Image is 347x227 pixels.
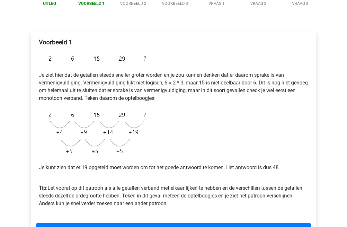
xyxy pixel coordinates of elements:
[209,1,225,6] a: Vraag 1
[39,164,308,172] p: Je kunt zien dat er 19 opgeteld moet worden om tot het goede antwoord te komen. Het antwoord is d...
[39,177,308,208] p: Let vooral op dit patroon als alle getallen verband met elkaar lijken te hebben en de verschillen...
[292,1,308,6] a: Vraag 3
[120,1,146,6] a: Voorbeeld 2
[39,72,308,102] p: Je ziet hier dat de getallen steeds sneller groter worden en je zou kunnen denken dat er daarom s...
[39,185,48,191] b: Tip:
[39,51,149,66] img: Figure sequences Example 3.png
[162,1,188,6] a: Voorbeeld 3
[39,39,72,46] b: Voorbeeld 1
[250,1,266,6] a: Vraag 2
[39,108,149,159] img: Figure sequences Example 3 explanation.png
[43,1,56,6] a: Uitleg
[78,1,104,6] a: Voorbeeld 1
